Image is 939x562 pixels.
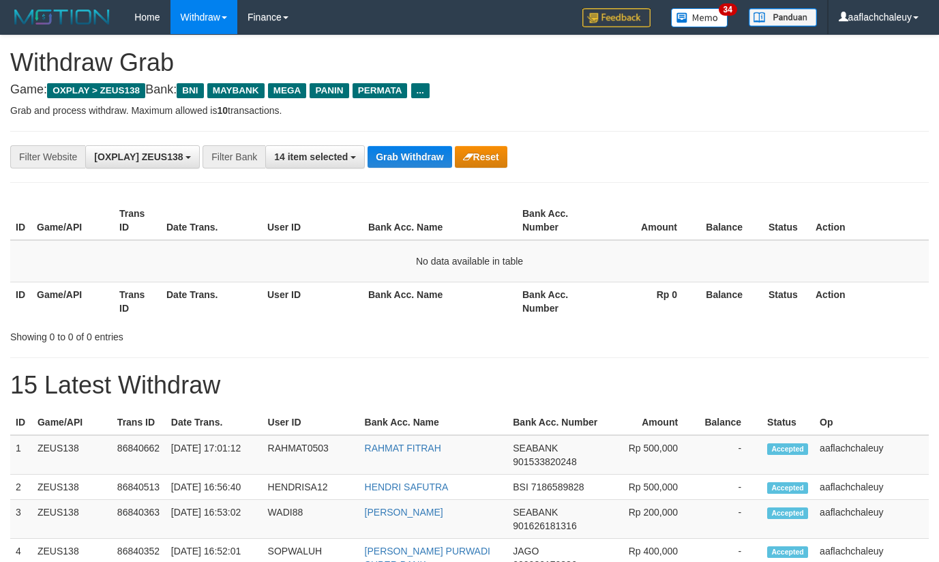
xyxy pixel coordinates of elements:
[10,435,32,475] td: 1
[265,145,365,168] button: 14 item selected
[365,482,449,492] a: HENDRI SAFUTRA
[207,83,265,98] span: MAYBANK
[513,482,528,492] span: BSI
[671,8,728,27] img: Button%20Memo.svg
[411,83,430,98] span: ...
[32,475,112,500] td: ZEUS138
[114,201,161,240] th: Trans ID
[719,3,737,16] span: 34
[274,151,348,162] span: 14 item selected
[513,507,558,518] span: SEABANK
[531,482,584,492] span: Copy 7186589828 to clipboard
[203,145,265,168] div: Filter Bank
[32,410,112,435] th: Game/API
[263,410,359,435] th: User ID
[262,282,363,321] th: User ID
[767,546,808,558] span: Accepted
[455,146,507,168] button: Reset
[10,104,929,117] p: Grab and process withdraw. Maximum allowed is transactions.
[10,475,32,500] td: 2
[161,201,262,240] th: Date Trans.
[814,410,929,435] th: Op
[767,443,808,455] span: Accepted
[10,500,32,539] td: 3
[112,410,166,435] th: Trans ID
[10,410,32,435] th: ID
[10,325,381,344] div: Showing 0 to 0 of 0 entries
[10,240,929,282] td: No data available in table
[810,282,929,321] th: Action
[85,145,200,168] button: [OXPLAY] ZEUS138
[763,201,810,240] th: Status
[263,500,359,539] td: WADI88
[268,83,307,98] span: MEGA
[810,201,929,240] th: Action
[10,372,929,399] h1: 15 Latest Withdraw
[582,8,651,27] img: Feedback.jpg
[32,435,112,475] td: ZEUS138
[263,435,359,475] td: RAHMAT0503
[166,410,263,435] th: Date Trans.
[10,145,85,168] div: Filter Website
[603,435,698,475] td: Rp 500,000
[262,201,363,240] th: User ID
[363,282,517,321] th: Bank Acc. Name
[603,500,698,539] td: Rp 200,000
[814,435,929,475] td: aaflachchaleuy
[507,410,603,435] th: Bank Acc. Number
[603,475,698,500] td: Rp 500,000
[10,7,114,27] img: MOTION_logo.png
[166,500,263,539] td: [DATE] 16:53:02
[161,282,262,321] th: Date Trans.
[310,83,348,98] span: PANIN
[112,475,166,500] td: 86840513
[10,83,929,97] h4: Game: Bank:
[698,500,762,539] td: -
[112,500,166,539] td: 86840363
[698,282,763,321] th: Balance
[114,282,161,321] th: Trans ID
[166,475,263,500] td: [DATE] 16:56:40
[166,435,263,475] td: [DATE] 17:01:12
[513,443,558,454] span: SEABANK
[112,435,166,475] td: 86840662
[217,105,228,116] strong: 10
[365,507,443,518] a: [PERSON_NAME]
[599,282,698,321] th: Rp 0
[762,410,814,435] th: Status
[31,201,114,240] th: Game/API
[177,83,203,98] span: BNI
[698,410,762,435] th: Balance
[749,8,817,27] img: panduan.png
[513,546,539,557] span: JAGO
[368,146,451,168] button: Grab Withdraw
[767,482,808,494] span: Accepted
[513,520,576,531] span: Copy 901626181316 to clipboard
[814,475,929,500] td: aaflachchaleuy
[363,201,517,240] th: Bank Acc. Name
[365,443,441,454] a: RAHMAT FITRAH
[767,507,808,519] span: Accepted
[603,410,698,435] th: Amount
[517,282,599,321] th: Bank Acc. Number
[698,475,762,500] td: -
[698,201,763,240] th: Balance
[698,435,762,475] td: -
[359,410,508,435] th: Bank Acc. Name
[599,201,698,240] th: Amount
[10,49,929,76] h1: Withdraw Grab
[263,475,359,500] td: HENDRISA12
[513,456,576,467] span: Copy 901533820248 to clipboard
[32,500,112,539] td: ZEUS138
[31,282,114,321] th: Game/API
[814,500,929,539] td: aaflachchaleuy
[10,282,31,321] th: ID
[517,201,599,240] th: Bank Acc. Number
[47,83,145,98] span: OXPLAY > ZEUS138
[763,282,810,321] th: Status
[353,83,408,98] span: PERMATA
[10,201,31,240] th: ID
[94,151,183,162] span: [OXPLAY] ZEUS138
